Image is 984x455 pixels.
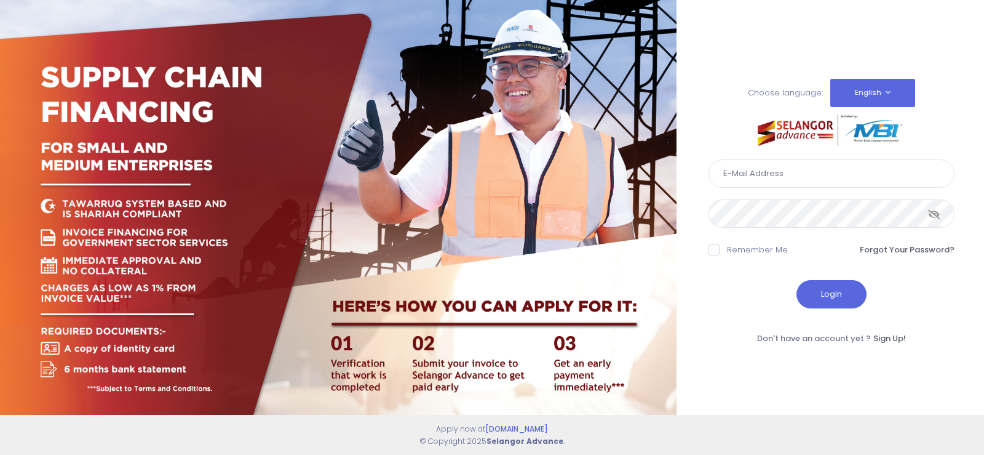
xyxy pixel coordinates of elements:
label: Remember Me [727,244,788,256]
button: Login [796,280,867,308]
a: Forgot Your Password? [860,244,954,256]
input: E-Mail Address [708,159,954,188]
a: Sign Up! [873,332,906,344]
button: English [830,79,915,107]
span: Choose language: [748,87,823,99]
a: [DOMAIN_NAME] [485,424,548,434]
span: Don't have an account yet ? [757,332,871,344]
span: Apply now at © Copyright 2025 . [419,424,565,446]
img: selangor-advance.png [758,115,905,146]
strong: Selangor Advance [486,436,563,446]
